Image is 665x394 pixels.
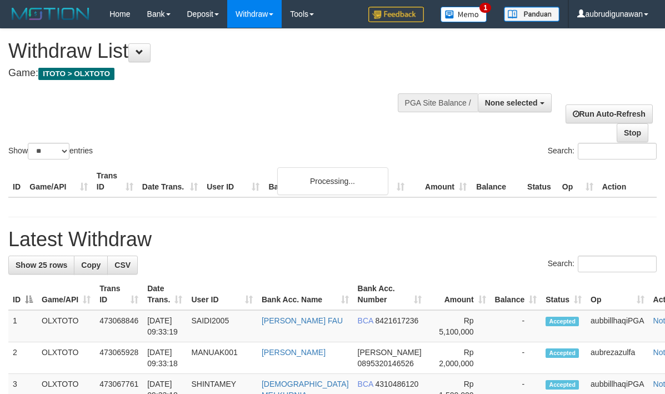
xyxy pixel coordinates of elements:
[28,143,69,159] select: Showentries
[426,310,491,342] td: Rp 5,100,000
[8,40,432,62] h1: Withdraw List
[38,68,114,80] span: ITOTO > OLXTOTO
[143,278,187,310] th: Date Trans.: activate to sort column ascending
[586,342,649,374] td: aubrezazulfa
[485,98,538,107] span: None selected
[546,380,579,390] span: Accepted
[586,310,649,342] td: aubbillhaqiPGA
[8,278,37,310] th: ID: activate to sort column descending
[8,342,37,374] td: 2
[74,256,108,275] a: Copy
[426,278,491,310] th: Amount: activate to sort column ascending
[441,7,487,22] img: Button%20Memo.svg
[504,7,559,22] img: panduan.png
[257,278,353,310] th: Bank Acc. Name: activate to sort column ascending
[548,143,657,159] label: Search:
[8,6,93,22] img: MOTION_logo.png
[25,166,92,197] th: Game/API
[353,278,426,310] th: Bank Acc. Number: activate to sort column ascending
[264,166,346,197] th: Bank Acc. Name
[262,316,343,325] a: [PERSON_NAME] FAU
[95,278,143,310] th: Trans ID: activate to sort column ascending
[409,166,471,197] th: Amount
[375,316,418,325] span: Copy 8421617236 to clipboard
[8,256,74,275] a: Show 25 rows
[558,166,598,197] th: Op
[92,166,138,197] th: Trans ID
[143,342,187,374] td: [DATE] 09:33:18
[8,143,93,159] label: Show entries
[358,348,422,357] span: [PERSON_NAME]
[262,348,326,357] a: [PERSON_NAME]
[578,256,657,272] input: Search:
[16,261,67,270] span: Show 25 rows
[358,316,373,325] span: BCA
[398,93,478,112] div: PGA Site Balance /
[346,166,408,197] th: Bank Acc. Number
[37,310,95,342] td: OLXTOTO
[491,342,542,374] td: -
[598,166,657,197] th: Action
[202,166,264,197] th: User ID
[491,278,542,310] th: Balance: activate to sort column ascending
[523,166,558,197] th: Status
[578,143,657,159] input: Search:
[375,380,418,388] span: Copy 4310486120 to clipboard
[277,167,388,195] div: Processing...
[541,278,586,310] th: Status: activate to sort column ascending
[566,104,653,123] a: Run Auto-Refresh
[8,68,432,79] h4: Game:
[37,278,95,310] th: Game/API: activate to sort column ascending
[426,342,491,374] td: Rp 2,000,000
[586,278,649,310] th: Op: activate to sort column ascending
[8,310,37,342] td: 1
[491,310,542,342] td: -
[187,310,257,342] td: SAIDI2005
[546,348,579,358] span: Accepted
[143,310,187,342] td: [DATE] 09:33:19
[187,342,257,374] td: MANUAK001
[358,380,373,388] span: BCA
[138,166,202,197] th: Date Trans.
[107,256,138,275] a: CSV
[358,359,414,368] span: Copy 0895320146526 to clipboard
[479,3,491,13] span: 1
[8,166,25,197] th: ID
[37,342,95,374] td: OLXTOTO
[471,166,523,197] th: Balance
[546,317,579,326] span: Accepted
[95,310,143,342] td: 473068846
[478,93,552,112] button: None selected
[368,7,424,22] img: Feedback.jpg
[95,342,143,374] td: 473065928
[8,228,657,251] h1: Latest Withdraw
[114,261,131,270] span: CSV
[548,256,657,272] label: Search:
[187,278,257,310] th: User ID: activate to sort column ascending
[617,123,648,142] a: Stop
[81,261,101,270] span: Copy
